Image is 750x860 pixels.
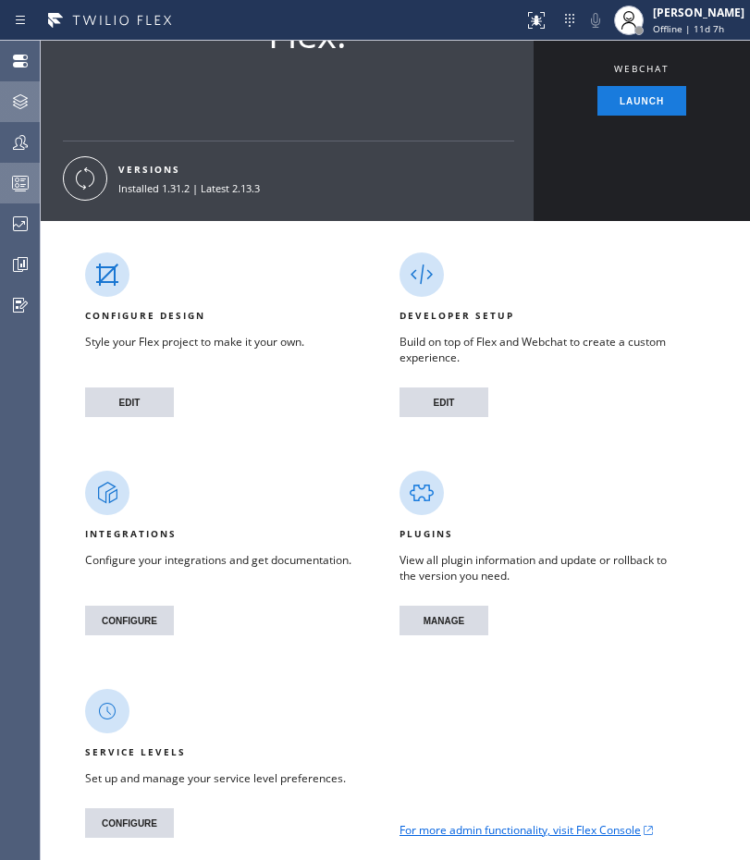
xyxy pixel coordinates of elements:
div: CONFIGURE DESIGN [85,304,205,326]
div: INTEGRATIONS [85,522,177,545]
button: Launch [597,86,686,116]
div: Build on top of Flex and Webchat to create a custom experience. [400,334,670,365]
button: Mute [583,7,609,33]
button: CONFIGURE [85,606,174,635]
div: WEBCHAT [614,62,670,75]
div: Installed 1.31.2 | Latest 2.13.3 [118,180,281,199]
button: CONFIGURE [85,808,174,838]
span: Offline | 11d 7h [653,22,724,35]
a: For more admin functionality, visit Flex Console [400,822,656,838]
div: Style your Flex project to make it your own. [85,334,355,365]
div: PLUGINS [400,522,453,545]
div: SERVICE LEVELS [85,741,186,763]
div: DEVELOPER SETUP [400,304,514,326]
div: View all plugin information and update or rollback to the version you need. [400,552,670,584]
button: EDIT [85,387,174,417]
div: [PERSON_NAME] [653,5,744,20]
div: Configure your integrations and get documentation. [85,552,355,584]
div: VERSIONS [118,158,281,180]
div: Set up and manage your service level preferences. [85,770,355,786]
button: EDIT [400,387,488,417]
button: MANAGE [400,606,488,635]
